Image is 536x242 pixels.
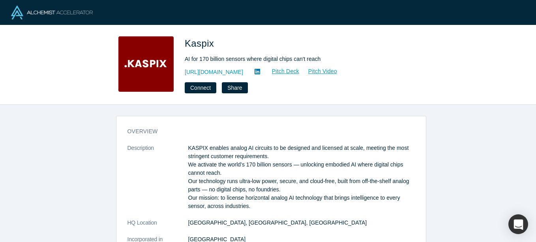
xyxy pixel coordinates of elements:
[188,219,415,227] dd: [GEOGRAPHIC_DATA], [GEOGRAPHIC_DATA], [GEOGRAPHIC_DATA]
[263,67,300,76] a: Pitch Deck
[11,6,93,19] img: Alchemist Logo
[127,219,188,235] dt: HQ Location
[185,68,243,76] a: [URL][DOMAIN_NAME]
[127,144,188,219] dt: Description
[118,36,174,92] img: Kaspix's Logo
[185,82,216,93] button: Connect
[300,67,337,76] a: Pitch Video
[222,82,247,93] button: Share
[185,55,406,63] div: AI for 170 billion sensors where digital chips can't reach
[188,144,415,210] p: KASPIX enables analog AI circuits to be designed and licensed at scale, meeting the most stringen...
[185,38,217,49] span: Kaspix
[127,127,404,136] h3: overview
